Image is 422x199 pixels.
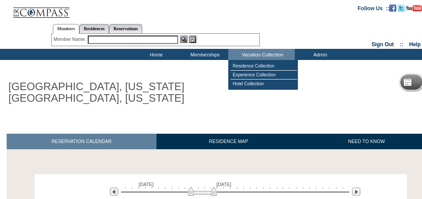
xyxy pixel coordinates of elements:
a: Reservations [109,24,142,33]
td: Memberships [180,49,228,60]
a: Members [53,24,80,34]
a: Follow us on Twitter [398,5,405,10]
a: RESIDENCE MAP [156,134,301,149]
td: Home [131,49,180,60]
a: RESERVATION CALENDAR [7,134,156,149]
td: Follow Us :: [358,4,389,12]
div: Member Name: [54,36,88,43]
td: Vacation Collection [228,49,295,60]
img: Subscribe to our YouTube Channel [406,5,422,12]
td: Experience Collection [231,71,297,80]
img: Previous [110,187,118,196]
a: Subscribe to our YouTube Channel [406,5,422,10]
img: Next [352,187,360,196]
span: [DATE] [139,182,154,187]
td: Residence Collection [231,62,297,71]
span: :: [400,41,403,48]
img: Reservations [189,36,196,43]
a: Help [409,41,421,48]
td: Admin [295,49,344,60]
img: View [180,36,188,43]
a: Become our fan on Facebook [389,5,396,10]
a: Sign Out [371,41,394,48]
img: Become our fan on Facebook [389,4,396,12]
img: Follow us on Twitter [398,4,405,12]
td: Hotel Collection [231,80,297,88]
a: Residences [79,24,109,33]
span: [DATE] [216,182,231,187]
h1: [GEOGRAPHIC_DATA], [US_STATE][GEOGRAPHIC_DATA], [US_STATE] [7,79,205,106]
